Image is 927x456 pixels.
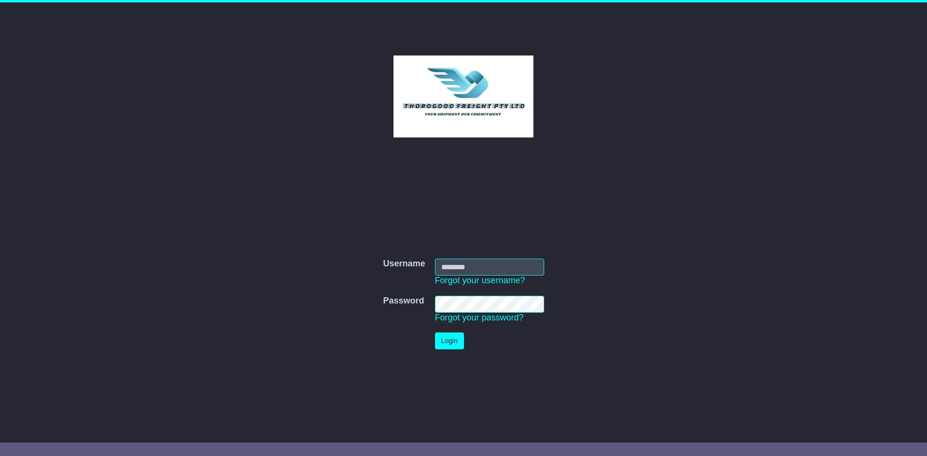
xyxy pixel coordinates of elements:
[435,313,524,322] a: Forgot your password?
[393,55,534,138] img: Thorogood Freight Pty Ltd
[435,276,525,285] a: Forgot your username?
[435,332,464,349] button: Login
[383,296,424,306] label: Password
[383,259,425,269] label: Username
